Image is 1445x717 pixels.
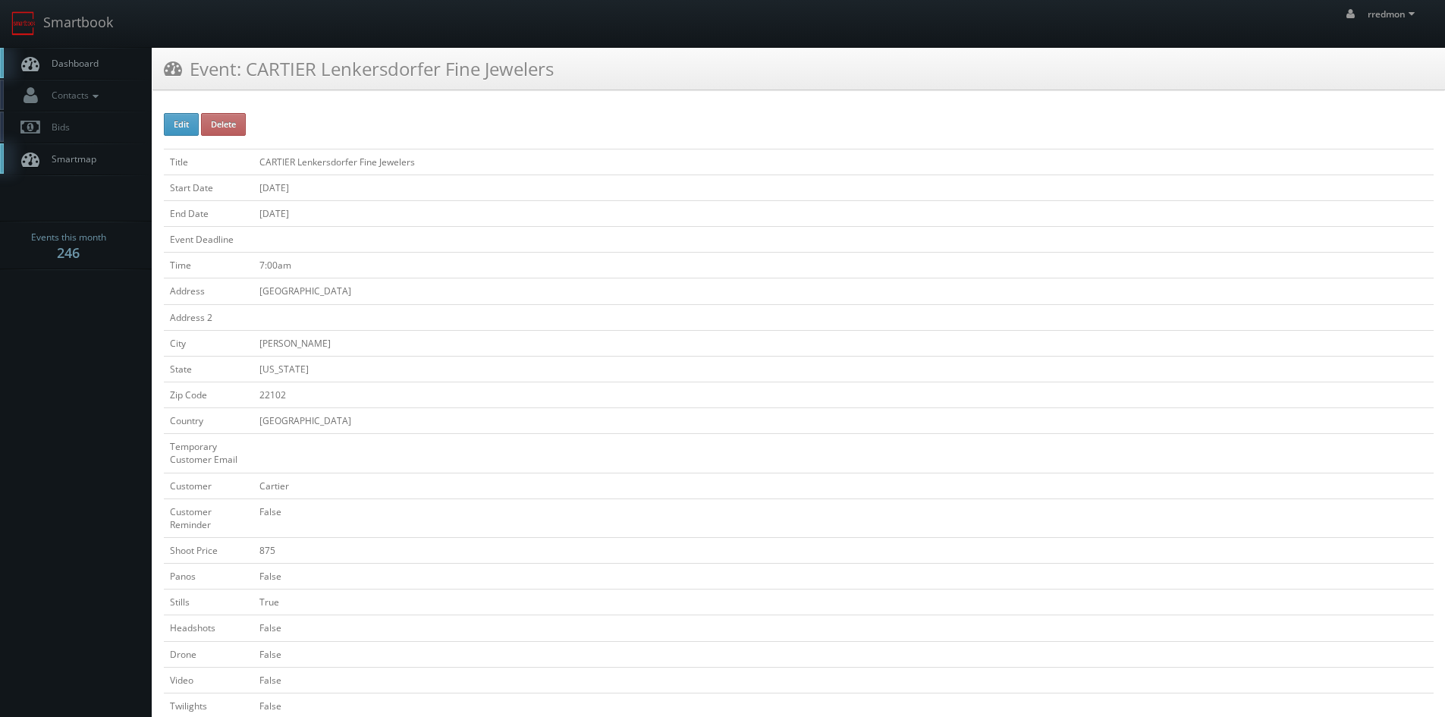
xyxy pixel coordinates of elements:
button: Delete [201,113,246,136]
td: [DATE] [253,200,1434,226]
td: Title [164,149,253,175]
span: Bids [44,121,70,134]
td: Country [164,408,253,434]
td: 22102 [253,382,1434,407]
td: Customer Reminder [164,498,253,537]
h3: Event: CARTIER Lenkersdorfer Fine Jewelers [164,55,554,82]
td: [GEOGRAPHIC_DATA] [253,408,1434,434]
img: smartbook-logo.png [11,11,36,36]
span: rredmon [1368,8,1419,20]
td: False [253,641,1434,667]
td: State [164,356,253,382]
span: Smartmap [44,153,96,165]
td: 875 [253,537,1434,563]
td: False [253,498,1434,537]
td: Panos [164,564,253,590]
button: Edit [164,113,199,136]
td: Stills [164,590,253,615]
td: [GEOGRAPHIC_DATA] [253,278,1434,304]
td: Shoot Price [164,537,253,563]
td: False [253,667,1434,693]
td: [US_STATE] [253,356,1434,382]
td: Start Date [164,175,253,200]
td: Headshots [164,615,253,641]
span: Contacts [44,89,102,102]
td: Time [164,253,253,278]
td: 7:00am [253,253,1434,278]
strong: 246 [57,244,80,262]
td: Address 2 [164,304,253,330]
td: False [253,564,1434,590]
td: True [253,590,1434,615]
td: Video [164,667,253,693]
td: [PERSON_NAME] [253,330,1434,356]
span: Events this month [31,230,106,245]
td: Zip Code [164,382,253,407]
td: Customer [164,473,253,498]
td: Address [164,278,253,304]
td: Temporary Customer Email [164,434,253,473]
td: City [164,330,253,356]
td: CARTIER Lenkersdorfer Fine Jewelers [253,149,1434,175]
td: False [253,615,1434,641]
td: [DATE] [253,175,1434,200]
td: Cartier [253,473,1434,498]
td: End Date [164,200,253,226]
td: Drone [164,641,253,667]
span: Dashboard [44,57,99,70]
td: Event Deadline [164,227,253,253]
